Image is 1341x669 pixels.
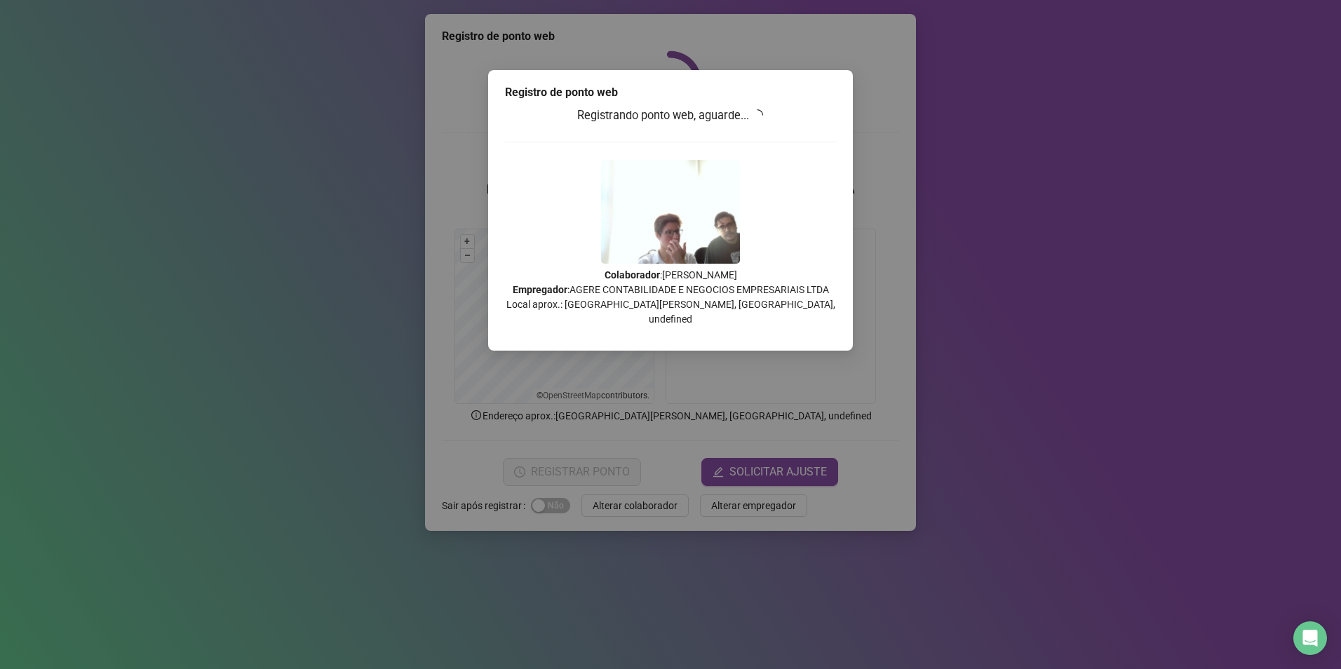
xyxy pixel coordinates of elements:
[513,284,567,295] strong: Empregador
[505,84,836,101] div: Registro de ponto web
[601,160,740,264] img: 9k=
[752,109,763,121] span: loading
[505,268,836,327] p: : [PERSON_NAME] : AGERE CONTABILIDADE E NEGOCIOS EMPRESARIAIS LTDA Local aprox.: [GEOGRAPHIC_DATA...
[505,107,836,125] h3: Registrando ponto web, aguarde...
[605,269,660,281] strong: Colaborador
[1293,621,1327,655] div: Open Intercom Messenger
